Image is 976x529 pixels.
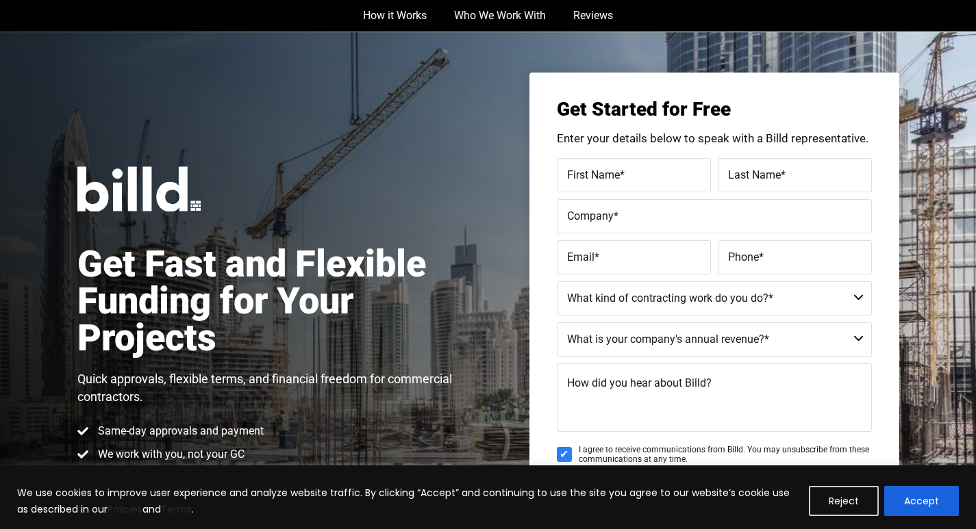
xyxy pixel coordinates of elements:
span: Last Name [728,168,781,181]
a: Terms [161,502,192,516]
span: Email [567,250,595,263]
a: Policies [108,502,142,516]
input: I agree to receive communications from Billd. You may unsubscribe from these communications at an... [557,447,572,462]
h1: Get Fast and Flexible Funding for Your Projects [77,246,464,357]
p: We use cookies to improve user experience and analyze website traffic. By clicking “Accept” and c... [17,485,799,517]
button: Accept [884,486,959,516]
span: Company [567,209,614,222]
span: I agree to receive communications from Billd. You may unsubscribe from these communications at an... [579,445,872,465]
span: First Name [567,168,620,181]
button: Reject [809,486,879,516]
span: Phone [728,250,759,263]
p: Enter your details below to speak with a Billd representative. [557,133,872,144]
h3: Get Started for Free [557,100,872,119]
p: Quick approvals, flexible terms, and financial freedom for commercial contractors. [77,370,464,406]
span: We work with you, not your GC [95,446,245,463]
span: How did you hear about Billd? [567,376,712,389]
span: Same-day approvals and payment [95,423,264,439]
